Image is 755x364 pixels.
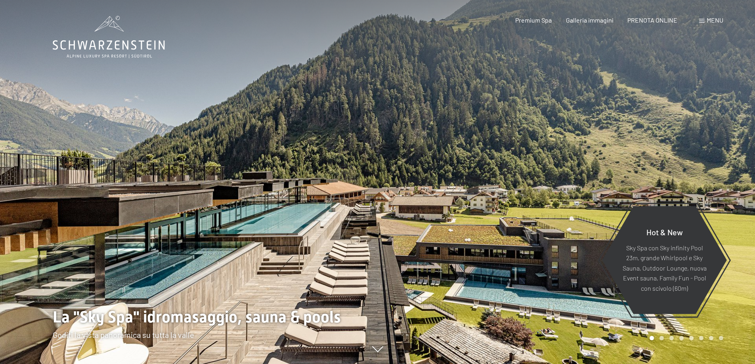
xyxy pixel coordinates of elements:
div: Carousel Page 2 [659,336,664,340]
div: Carousel Page 5 [689,336,694,340]
div: Carousel Page 8 [719,336,723,340]
a: Galleria immagini [566,16,614,24]
div: Carousel Page 1 (Current Slide) [650,336,654,340]
div: Carousel Page 6 [699,336,703,340]
span: Menu [707,16,723,24]
a: Hot & New Sky Spa con Sky infinity Pool 23m, grande Whirlpool e Sky Sauna, Outdoor Lounge, nuova ... [602,206,727,314]
div: Carousel Page 7 [709,336,713,340]
div: Carousel Pagination [647,336,723,340]
a: Premium Spa [515,16,552,24]
a: PRENOTA ONLINE [627,16,677,24]
p: Sky Spa con Sky infinity Pool 23m, grande Whirlpool e Sky Sauna, Outdoor Lounge, nuova Event saun... [621,242,707,293]
span: Hot & New [646,227,683,236]
div: Carousel Page 3 [669,336,674,340]
div: Carousel Page 4 [679,336,684,340]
